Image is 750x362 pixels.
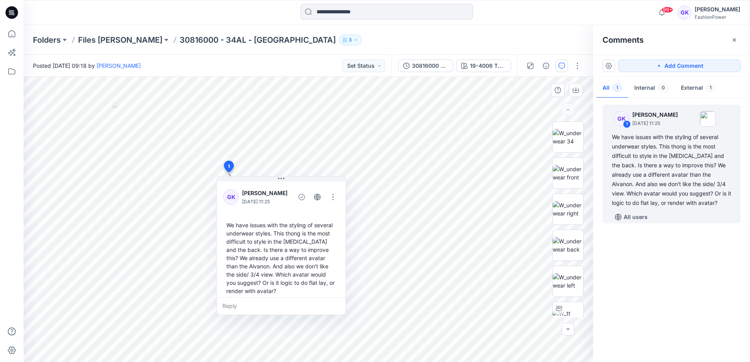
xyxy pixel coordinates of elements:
div: 19-4006 TPG caviar 1 [470,62,506,70]
img: W_underwear front [553,165,583,181]
div: We have issues with the styling of several underwear styles. This thong is the most difficult to ... [612,132,731,208]
a: Files [PERSON_NAME] [78,34,162,45]
img: W_tt underwear [553,309,583,326]
button: 3 [339,34,362,45]
span: 1 [228,163,230,170]
img: W_underwear left [553,273,583,290]
img: W_underwear right [553,201,583,217]
a: Folders [33,34,61,45]
p: [DATE] 11:25 [632,119,678,127]
span: 1 [613,84,622,92]
button: All [596,78,628,98]
div: FashionPower [695,14,740,20]
button: External [675,78,721,98]
button: Internal [628,78,675,98]
span: 1 [706,84,715,92]
div: We have issues with the styling of several underwear styles. This thong is the most difficult to ... [223,218,339,298]
div: [PERSON_NAME] [695,5,740,14]
button: 19-4006 TPG caviar 1 [456,60,511,72]
div: GK [677,5,692,20]
div: 1 [623,120,631,128]
p: 30816000 - 34AL - [GEOGRAPHIC_DATA] [180,34,336,45]
span: 0 [658,84,668,92]
p: 3 [349,36,352,44]
img: W_underwear back [553,237,583,253]
div: GK [613,111,629,127]
img: W_underwear 34 [553,129,583,145]
p: [PERSON_NAME] [242,188,292,198]
h2: Comments [603,35,644,45]
div: Reply [217,297,346,315]
span: 99+ [661,7,673,13]
button: Add Comment [618,60,741,72]
button: Details [540,60,552,72]
div: 30816000 - 34AL - Tessa [412,62,448,70]
span: Posted [DATE] 09:18 by [33,62,141,70]
div: GK [223,189,239,205]
p: [DATE] 11:25 [242,198,292,206]
p: [PERSON_NAME] [632,110,678,119]
button: All users [612,211,651,223]
a: [PERSON_NAME] [96,62,141,69]
p: All users [624,212,648,222]
button: 30816000 - 34AL - [GEOGRAPHIC_DATA] [398,60,453,72]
